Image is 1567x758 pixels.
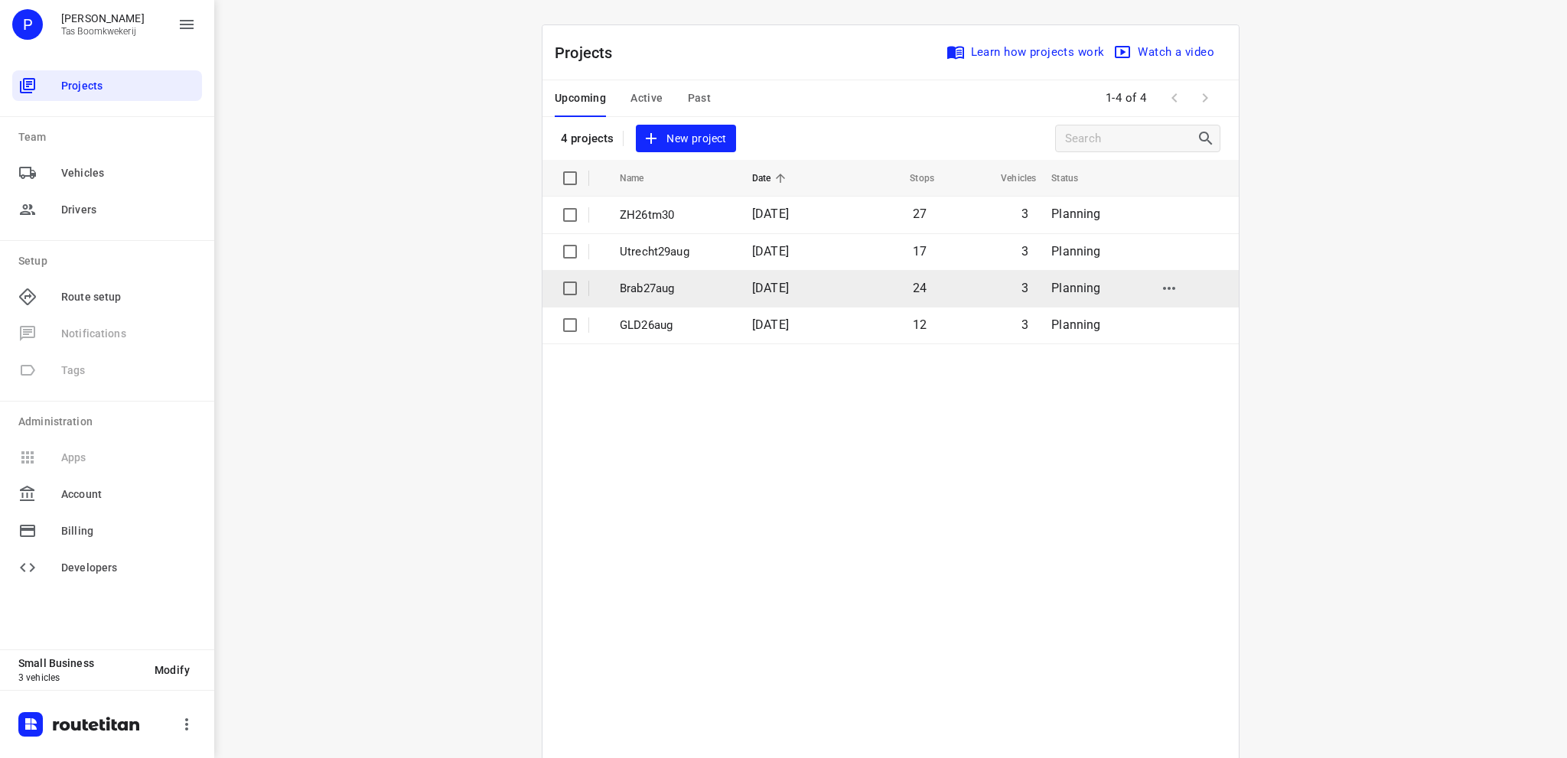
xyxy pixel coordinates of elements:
[913,207,927,221] span: 27
[12,479,202,509] div: Account
[1021,281,1028,295] span: 3
[1021,317,1028,332] span: 3
[12,194,202,225] div: Drivers
[1065,127,1197,151] input: Search projects
[555,89,606,108] span: Upcoming
[981,169,1036,187] span: Vehicles
[752,317,789,332] span: [DATE]
[752,281,789,295] span: [DATE]
[1197,129,1220,148] div: Search
[12,315,202,352] span: Available only on our Business plan
[752,244,789,259] span: [DATE]
[1100,82,1153,115] span: 1-4 of 4
[1159,83,1190,113] span: Previous Page
[61,486,196,503] span: Account
[1021,207,1028,221] span: 3
[620,317,729,334] p: GLD26aug
[1051,281,1100,295] span: Planning
[1021,244,1028,259] span: 3
[688,89,712,108] span: Past
[18,253,202,269] p: Setup
[18,414,202,430] p: Administration
[155,664,190,676] span: Modify
[61,560,196,576] span: Developers
[18,129,202,145] p: Team
[12,9,43,40] div: P
[620,280,729,298] p: Brab27aug
[18,657,142,669] p: Small Business
[12,158,202,188] div: Vehicles
[636,125,735,153] button: New project
[630,89,663,108] span: Active
[61,26,145,37] p: Tas Boomkwekerij
[890,169,934,187] span: Stops
[620,169,664,187] span: Name
[12,70,202,101] div: Projects
[1190,83,1220,113] span: Next Page
[1051,244,1100,259] span: Planning
[18,672,142,683] p: 3 vehicles
[1051,317,1100,332] span: Planning
[913,317,927,332] span: 12
[913,281,927,295] span: 24
[752,169,791,187] span: Date
[645,129,726,148] span: New project
[620,207,729,224] p: ZH26tm30
[61,289,196,305] span: Route setup
[561,132,614,145] p: 4 projects
[620,243,729,261] p: Utrecht29aug
[12,552,202,583] div: Developers
[12,281,202,312] div: Route setup
[61,523,196,539] span: Billing
[61,78,196,94] span: Projects
[12,439,202,476] span: Available only on our Business plan
[61,165,196,181] span: Vehicles
[142,656,202,684] button: Modify
[12,352,202,389] span: Available only on our Business plan
[913,244,927,259] span: 17
[61,202,196,218] span: Drivers
[1051,169,1098,187] span: Status
[61,12,145,24] p: Peter Tas
[12,516,202,546] div: Billing
[1051,207,1100,221] span: Planning
[752,207,789,221] span: [DATE]
[555,41,625,64] p: Projects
